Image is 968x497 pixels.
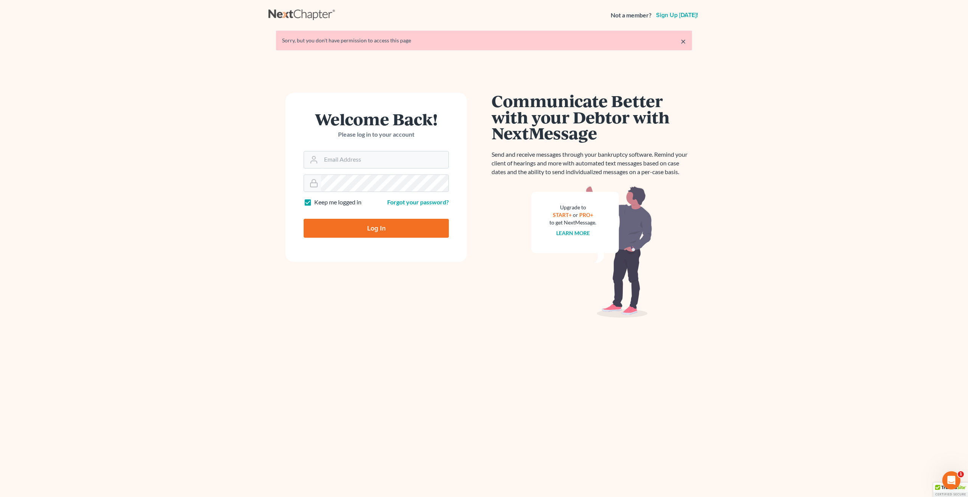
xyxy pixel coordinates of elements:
div: Upgrade to [549,204,596,211]
label: Keep me logged in [314,198,361,207]
p: Please log in to your account [304,130,449,139]
span: or [573,212,578,218]
input: Log In [304,219,449,238]
div: Sorry, but you don't have permission to access this page [282,37,686,44]
p: Send and receive messages through your bankruptcy software. Remind your client of hearings and mo... [492,150,692,176]
h1: Welcome Back! [304,111,449,127]
a: PRO+ [579,212,593,218]
a: START+ [553,212,572,218]
a: Forgot your password? [387,198,449,206]
div: to get NextMessage. [549,219,596,226]
a: × [681,37,686,46]
img: nextmessage_bg-59042aed3d76b12b5cd301f8e5b87938c9018125f34e5fa2b7a6b67550977c72.svg [531,185,652,318]
a: Sign up [DATE]! [655,12,700,18]
h1: Communicate Better with your Debtor with NextMessage [492,93,692,141]
div: TrustedSite Certified [933,483,968,497]
a: Learn more [556,230,590,236]
iframe: Intercom live chat [942,471,960,489]
strong: Not a member? [611,11,652,20]
input: Email Address [321,151,448,168]
span: 1 [958,471,964,477]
